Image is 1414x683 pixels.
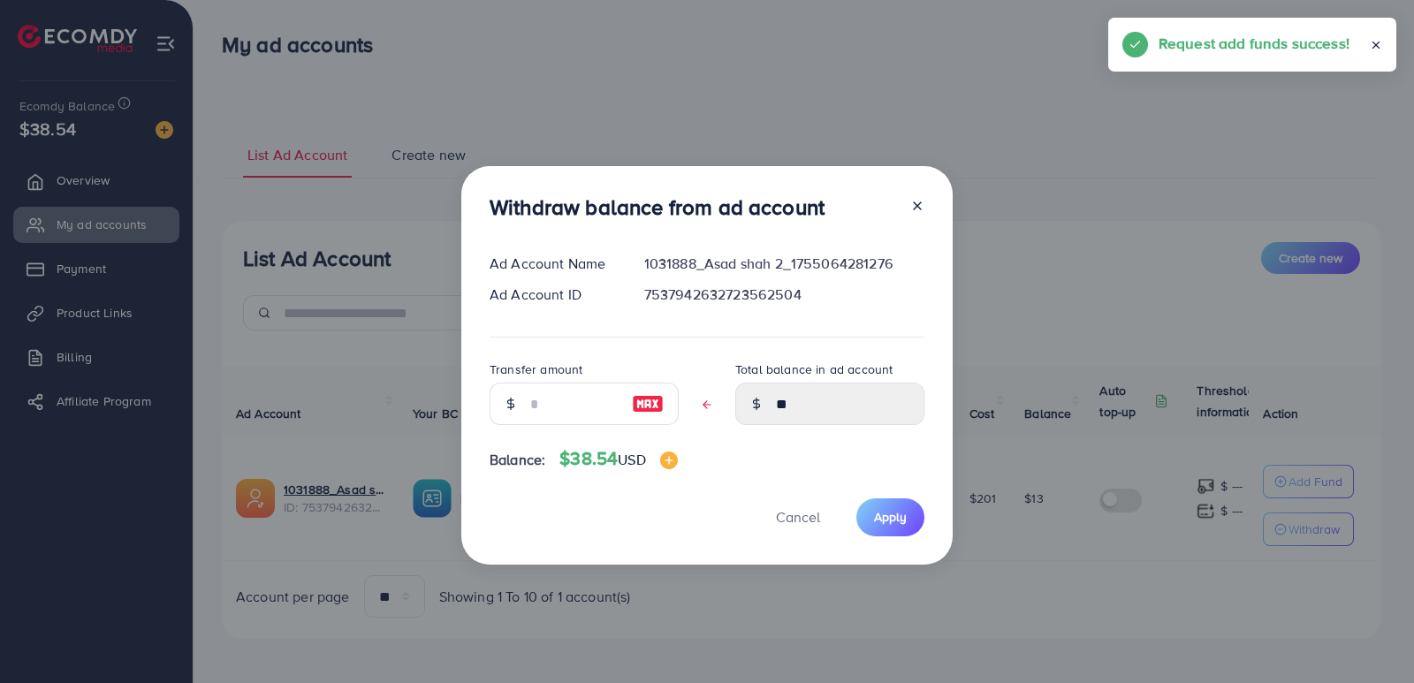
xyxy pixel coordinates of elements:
[660,452,678,469] img: image
[475,285,630,305] div: Ad Account ID
[618,450,645,469] span: USD
[490,194,825,220] h3: Withdraw balance from ad account
[630,285,939,305] div: 7537942632723562504
[632,393,664,414] img: image
[1159,32,1349,55] h5: Request add funds success!
[874,508,907,526] span: Apply
[776,507,820,527] span: Cancel
[559,448,677,470] h4: $38.54
[490,450,545,470] span: Balance:
[754,498,842,536] button: Cancel
[735,360,893,378] label: Total balance in ad account
[1339,603,1401,670] iframe: Chat
[856,498,924,536] button: Apply
[475,254,630,274] div: Ad Account Name
[630,254,939,274] div: 1031888_Asad shah 2_1755064281276
[490,360,582,378] label: Transfer amount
